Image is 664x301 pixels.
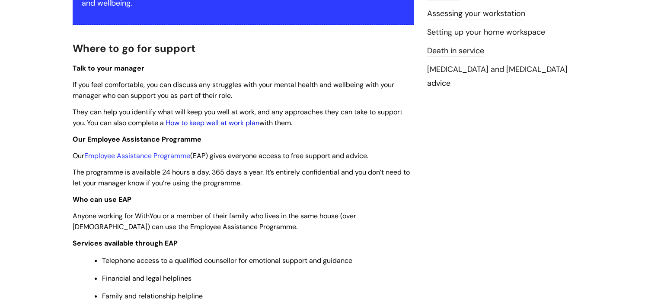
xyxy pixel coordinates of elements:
span: Financial and legal helplines [102,274,192,283]
a: Setting up your home workspace [427,27,545,38]
span: with them. [259,118,292,127]
span: They can help you identify what will keep you well at work, and any approaches they can take to s... [73,107,402,127]
a: [MEDICAL_DATA] and [MEDICAL_DATA] advice [427,64,568,89]
span: Anyone working for WithYou or a member of their family who lives in the same house (over [DEMOGRA... [73,211,356,231]
a: Assessing your workstation [427,8,525,19]
span: Telephone access to a qualified counsellor for emotional support and guidance [102,256,352,265]
span: Family and relationship helpline [102,291,203,301]
a: How to keep well at work plan [166,118,259,127]
a: Employee Assistance Programme [84,151,190,160]
span: If you feel comfortable, you can discuss any struggles with your mental health and wellbeing with... [73,80,394,100]
span: Where to go for support [73,42,195,55]
strong: Services available through EAP [73,239,178,248]
a: Death in service [427,45,484,57]
strong: Who can use EAP [73,195,131,204]
span: Our Employee Assistance Programme [73,135,201,144]
span: Our (EAP) gives everyone access to free support and advice. [73,151,368,160]
span: The programme is available 24 hours a day, 365 days a year. It’s entirely confidential and you do... [73,168,410,188]
span: Talk to your manager [73,64,144,73]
